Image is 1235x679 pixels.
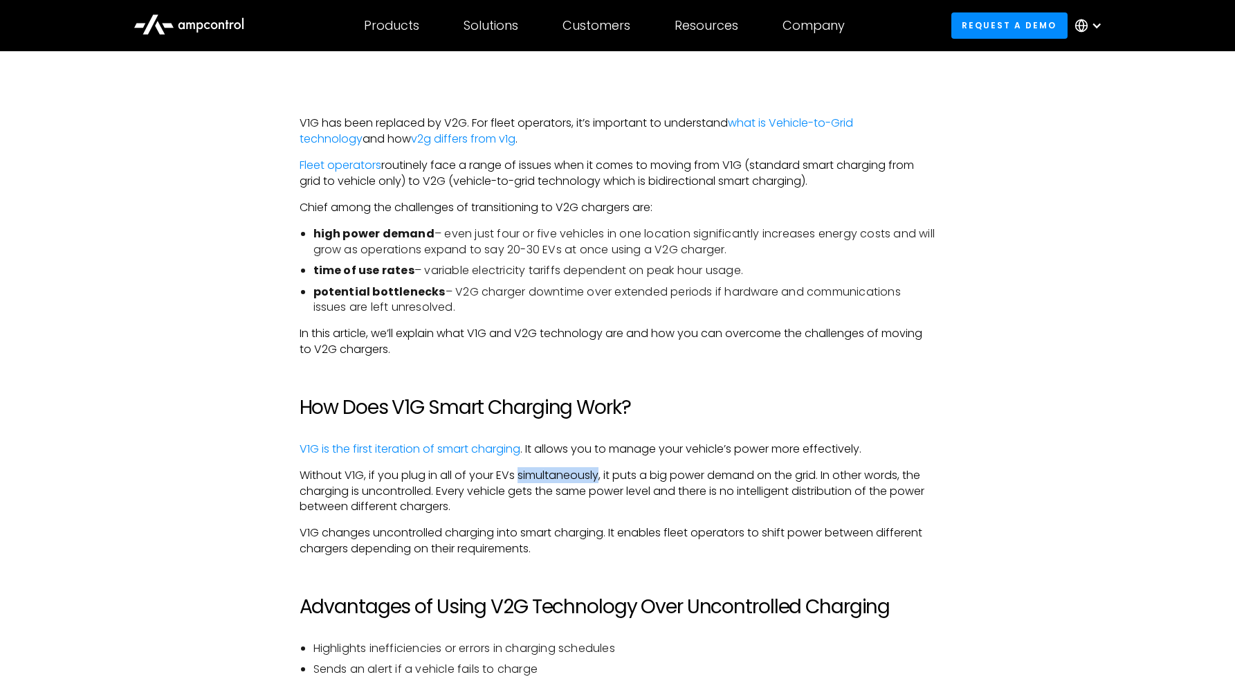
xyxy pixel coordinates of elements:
p: . It allows you to manage your vehicle’s power more effectively. [300,442,936,457]
a: v2g differs from v1g [411,131,515,147]
p: Without V1G, if you plug in all of your EVs simultaneously, it puts a big power demand on the gri... [300,468,936,514]
a: Request a demo [951,12,1068,38]
strong: potential bottlenecks [313,284,446,300]
li: – variable electricity tariffs dependent on peak hour usage. [313,263,936,278]
strong: time of use rates [313,262,414,278]
div: Customers [562,18,630,33]
div: Products [364,18,419,33]
li: Sends an alert if a vehicle fails to charge [313,662,936,677]
a: V1G is the first iteration of smart charging [300,441,520,457]
h2: Advantages of Using V2G Technology Over Uncontrolled Charging [300,595,936,619]
li: – even just four or five vehicles in one location significantly increases energy costs and will g... [313,226,936,257]
p: Chief among the challenges of transitioning to V2G chargers are: [300,200,936,215]
h2: How Does V1G Smart Charging Work? [300,396,936,419]
p: V1G changes uncontrolled charging into smart charging. It enables fleet operators to shift power ... [300,525,936,556]
li: – V2G charger downtime over extended periods if hardware and communications issues are left unres... [313,284,936,316]
div: Solutions [464,18,518,33]
p: V1G has been replaced by V2G. For fleet operators, it’s important to understand and how . [300,116,936,147]
a: what is Vehicle-to-Grid technology [300,115,853,146]
li: Highlights inefficiencies or errors in charging schedules [313,641,936,656]
div: Company [783,18,845,33]
p: routinely face a range of issues when it comes to moving from V1G (standard smart charging from g... [300,158,936,189]
a: Fleet operators [300,157,381,173]
strong: high power demand [313,226,434,242]
div: Resources [675,18,738,33]
p: In this article, we’ll explain what V1G and V2G technology are and how you can overcome the chall... [300,326,936,357]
